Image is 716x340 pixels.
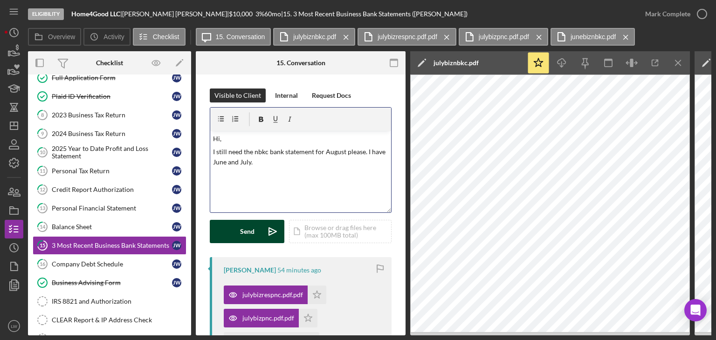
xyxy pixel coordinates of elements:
a: Plaid ID VerificationJW [33,87,186,106]
div: Open Intercom Messenger [684,299,707,321]
div: J W [172,278,181,287]
button: junebiznbkc.pdf [551,28,635,46]
tspan: 13 [40,205,45,211]
tspan: 8 [41,112,44,118]
tspan: 9 [41,130,44,136]
button: 15. Conversation [196,28,271,46]
div: J W [172,259,181,269]
div: Plaid ID Verification [52,93,172,100]
tspan: 12 [40,186,45,192]
button: Activity [83,28,130,46]
div: Personal Tax Return [52,167,172,175]
a: 82023 Business Tax ReturnJW [33,106,186,124]
a: Business Advising FormJW [33,273,186,292]
button: Request Docs [307,88,356,102]
div: J W [172,222,181,231]
div: julybiznbkc.pdf [434,59,479,67]
div: [PERSON_NAME] [PERSON_NAME] | [122,10,229,18]
button: Send [210,220,284,243]
tspan: 16 [40,261,46,267]
div: J W [172,185,181,194]
div: | [71,10,122,18]
div: Personal Financial Statement [52,204,172,212]
div: 15. Conversation [276,59,325,67]
div: Checklist [96,59,123,67]
div: Business Advising Form [52,279,172,286]
a: 11Personal Tax ReturnJW [33,162,186,180]
label: Checklist [153,33,179,41]
div: J W [172,204,181,213]
div: Send [240,220,255,243]
span: $10,000 [229,10,253,18]
div: 3 Most Recent Business Bank Statements [52,242,172,249]
button: Mark Complete [636,5,711,23]
div: J W [172,73,181,82]
div: CLEAR Report & IP Address Check [52,316,186,324]
div: 2025 Year to Date Profit and Loss Statement [52,145,172,160]
button: julybizrespnc.pdf.pdf [358,28,456,46]
div: julybizpnc.pdf.pdf [242,314,294,322]
tspan: 15 [40,242,45,248]
div: Balance Sheet [52,223,172,231]
div: Credit Report Authorization [52,186,172,193]
div: J W [172,110,181,120]
label: Overview [48,33,75,41]
a: CLEAR Report & IP Address Check [33,311,186,329]
tspan: 14 [40,224,46,230]
div: julybizrespnc.pdf.pdf [242,291,303,299]
button: LW [5,317,23,335]
button: Checklist [133,28,186,46]
text: LW [11,324,18,329]
div: Internal [275,88,298,102]
div: J W [172,148,181,157]
div: 2023 Business Tax Return [52,111,172,119]
label: julybiznbkc.pdf [293,33,336,41]
button: julybizpnc.pdf.pdf [224,309,317,327]
p: Hi, [213,134,389,144]
div: 60 mo [264,10,281,18]
button: julybiznbkc.pdf [273,28,355,46]
label: Activity [103,33,124,41]
label: julybizpnc.pdf.pdf [479,33,529,41]
div: J W [172,241,181,250]
b: Home4Good LLC [71,10,120,18]
div: J W [172,92,181,101]
div: 3 % [255,10,264,18]
div: Visible to Client [214,88,261,102]
div: Eligibility [28,8,64,20]
a: 13Personal Financial StatementJW [33,199,186,218]
button: julybizpnc.pdf.pdf [459,28,548,46]
a: 14Balance SheetJW [33,218,186,236]
div: Full Application Form [52,74,172,82]
a: 92024 Business Tax ReturnJW [33,124,186,143]
a: 16Company Debt ScheduleJW [33,255,186,273]
div: Company Debt Schedule [52,260,172,268]
time: 2025-09-08 20:06 [277,266,321,274]
div: IRS 8821 and Authorization [52,298,186,305]
div: J W [172,166,181,176]
button: julybizrespnc.pdf.pdf [224,286,326,304]
a: 12Credit Report AuthorizationJW [33,180,186,199]
a: IRS 8821 and Authorization [33,292,186,311]
div: | 15. 3 Most Recent Business Bank Statements ([PERSON_NAME]) [281,10,468,18]
button: Internal [270,88,303,102]
p: I still need the nbkc bank statement for August please. I have June and July. [213,147,389,168]
div: Mark Complete [645,5,690,23]
tspan: 10 [40,149,46,155]
div: 2024 Business Tax Return [52,130,172,137]
label: julybizrespnc.pdf.pdf [378,33,437,41]
div: Request Docs [312,88,351,102]
label: junebiznbkc.pdf [571,33,616,41]
tspan: 11 [40,168,45,174]
button: Visible to Client [210,88,266,102]
div: [PERSON_NAME] [224,266,276,274]
div: J W [172,129,181,138]
button: Overview [28,28,81,46]
a: Full Application FormJW [33,68,186,87]
a: 102025 Year to Date Profit and Loss StatementJW [33,143,186,162]
a: 153 Most Recent Business Bank StatementsJW [33,236,186,255]
label: 15. Conversation [216,33,265,41]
